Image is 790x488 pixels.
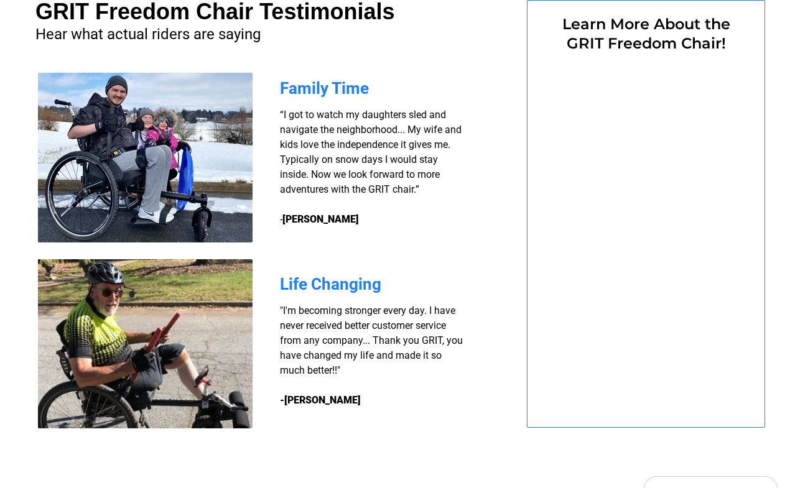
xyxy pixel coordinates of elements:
[280,394,361,406] strong: -[PERSON_NAME]
[280,79,369,98] span: Family Time
[280,275,381,293] span: Life Changing
[280,305,463,376] span: "I'm becoming stronger every day. I have never received better customer service from any company....
[280,109,462,225] span: “I got to watch my daughters sled and navigate the neighborhood... My wife and kids love the inde...
[548,60,744,400] iframe: Form 0
[562,15,730,52] span: Learn More About the GRIT Freedom Chair!
[35,25,261,43] span: Hear what actual riders are saying
[282,213,359,225] strong: [PERSON_NAME]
